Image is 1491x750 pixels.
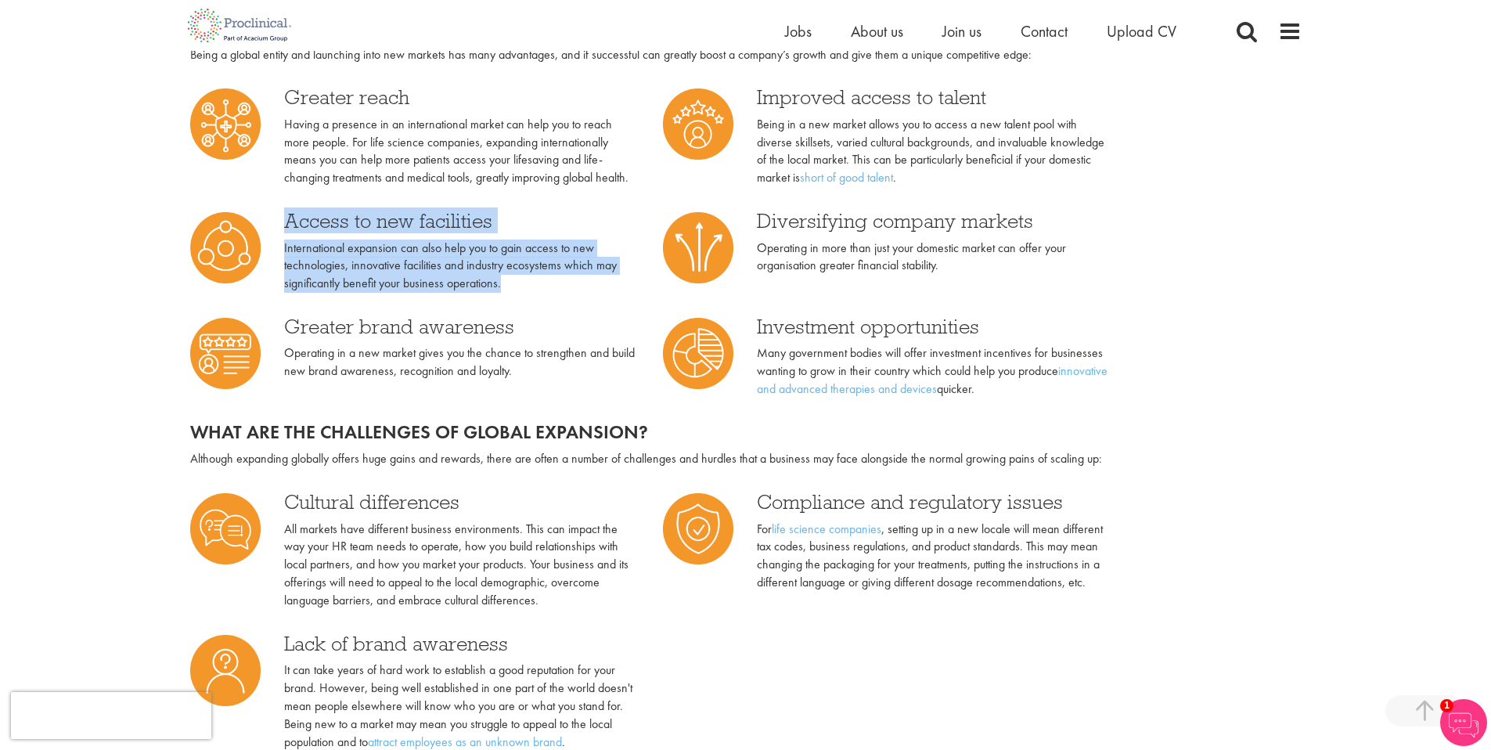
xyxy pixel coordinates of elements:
[757,362,1107,397] a: innovative and advanced therapies and devices
[757,211,1111,231] h3: Diversifying company markets
[757,344,1111,398] p: Many government bodies will offer investment incentives for businesses wanting to grow in their c...
[757,240,1111,276] p: Operating in more than just your domestic market can offer your organisation greater financial st...
[1440,699,1487,746] img: Chatbot
[190,301,261,389] img: International brand awareness icon
[757,316,1111,337] h3: Investment opportunities
[284,492,639,512] h3: Cultural differences
[190,476,261,564] img: Cultural differences icon
[757,521,1111,592] p: For , setting up in a new locale will mean different tax codes, business regulations, and product...
[757,87,1111,107] h3: Improved access to talent
[663,71,734,160] img: Access to talent icon
[772,521,881,537] a: life science companies
[11,692,211,739] iframe: reCAPTCHA
[284,116,639,187] p: Having a presence in an international market can help you to reach more people. For life science ...
[284,344,639,380] p: Operating in a new market gives you the chance to strengthen and build new brand awareness, recog...
[190,618,261,706] img: Unknown brand icon
[1021,21,1068,41] a: Contact
[1107,21,1176,41] a: Upload CV
[284,633,639,654] h3: Lack of brand awareness
[190,422,1112,442] h2: WHAT ARE THE CHALLENGES OF GLOBAL EXPANSION?
[368,734,562,750] a: attract employees as an unknown brand
[663,195,734,283] img: Global diversification icon
[190,195,261,283] img: Access to facilities and ecosystems icon
[190,71,261,160] img: Greater international reach icon
[757,492,1111,512] h3: Compliance and regulatory issues
[190,450,1112,468] p: Although expanding globally offers huge gains and rewards, there are often a number of challenges...
[284,87,639,107] h3: Greater reach
[663,476,734,564] img: Local compliance icon
[757,116,1111,187] p: Being in a new market allows you to access a new talent pool with diverse skillsets, varied cultu...
[785,21,812,41] a: Jobs
[284,521,639,610] p: All markets have different business environments. This can impact the way your HR team needs to o...
[1440,699,1453,712] span: 1
[284,316,639,337] h3: Greater brand awareness
[663,301,734,389] img: Investment opportunities icon
[190,46,1112,64] p: Being a global entity and launching into new markets has many advantages, and if successful can g...
[800,169,893,186] a: short of good talent
[284,211,639,231] h3: Access to new facilities
[284,240,639,294] p: International expansion can also help you to gain access to new technologies, innovative faciliti...
[851,21,903,41] a: About us
[942,21,981,41] a: Join us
